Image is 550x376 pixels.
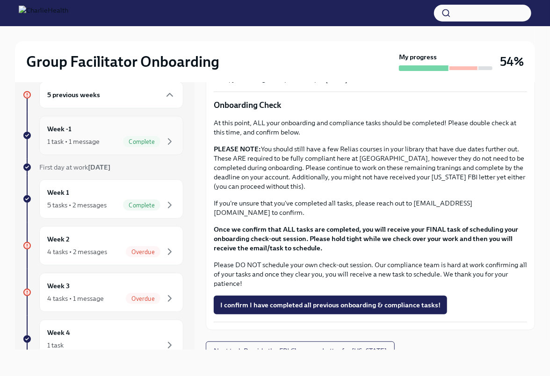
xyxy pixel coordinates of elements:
[214,118,527,137] p: At this point, ALL your onboarding and compliance tasks should be completed! Please double check ...
[22,179,183,219] a: Week 15 tasks • 2 messagesComplete
[47,327,70,338] h6: Week 4
[214,199,527,217] p: If you're unsure that you've completed all tasks, please reach out to [EMAIL_ADDRESS][DOMAIN_NAME...
[214,225,518,252] strong: Once we confirm that ALL tasks are completed, you will receive your FINAL task of scheduling your...
[214,260,527,288] p: Please DO NOT schedule your own check-out session. Our compliance team is hard at work confirming...
[47,90,100,100] h6: 5 previous weeks
[39,81,183,108] div: 5 previous weeks
[88,163,110,171] strong: [DATE]
[22,116,183,155] a: Week -11 task • 1 messageComplete
[47,234,70,244] h6: Week 2
[47,200,107,210] div: 5 tasks • 2 messages
[47,124,72,134] h6: Week -1
[47,137,100,146] div: 1 task • 1 message
[22,226,183,265] a: Week 24 tasks • 2 messagesOverdue
[126,295,160,302] span: Overdue
[214,346,387,355] span: Next task : Provide the FBI Clearance Letter for [US_STATE]
[214,296,447,314] button: I confirm I have completed all previous onboarding & compliance tasks!
[47,247,107,256] div: 4 tasks • 2 messages
[22,319,183,359] a: Week 41 task
[47,341,64,350] div: 1 task
[47,294,104,303] div: 4 tasks • 1 message
[22,273,183,312] a: Week 34 tasks • 1 messageOverdue
[220,300,441,310] span: I confirm I have completed all previous onboarding & compliance tasks!
[214,145,261,153] strong: PLEASE NOTE:
[26,52,219,71] h2: Group Facilitator Onboarding
[47,281,70,291] h6: Week 3
[22,163,183,172] a: First day at work[DATE]
[214,144,527,191] p: You should still have a few Relias courses in your library that have due dates further out. These...
[206,341,395,360] button: Next task:Provide the FBI Clearance Letter for [US_STATE]
[126,248,160,255] span: Overdue
[399,52,437,62] strong: My progress
[123,138,160,145] span: Complete
[47,187,69,198] h6: Week 1
[214,99,527,111] p: Onboarding Check
[123,202,160,209] span: Complete
[39,163,110,171] span: First day at work
[500,53,524,70] h3: 54%
[19,6,68,21] img: CharlieHealth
